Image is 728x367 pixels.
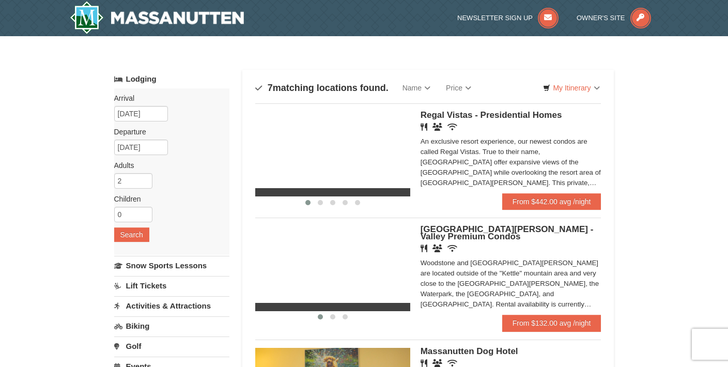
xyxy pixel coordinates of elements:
a: Owner's Site [577,14,651,22]
h4: matching locations found. [255,83,389,93]
label: Adults [114,160,222,171]
a: Activities & Attractions [114,296,229,315]
button: Search [114,227,149,242]
span: Owner's Site [577,14,625,22]
a: Lodging [114,70,229,88]
i: Banquet Facilities [432,123,442,131]
span: Newsletter Sign Up [457,14,533,22]
span: 7 [268,83,273,93]
i: Wireless Internet (free) [447,244,457,252]
a: My Itinerary [536,80,606,96]
a: Snow Sports Lessons [114,256,229,275]
i: Restaurant [421,359,427,367]
a: Price [438,78,479,98]
a: Biking [114,316,229,335]
i: Banquet Facilities [432,244,442,252]
i: Wireless Internet (free) [447,359,457,367]
label: Children [114,194,222,204]
img: Massanutten Resort Logo [70,1,244,34]
label: Departure [114,127,222,137]
label: Arrival [114,93,222,103]
span: Massanutten Dog Hotel [421,346,518,356]
a: Massanutten Resort [70,1,244,34]
i: Restaurant [421,123,427,131]
a: Lift Tickets [114,276,229,295]
a: Golf [114,337,229,356]
a: Name [395,78,438,98]
i: Restaurant [421,244,427,252]
a: Newsletter Sign Up [457,14,559,22]
span: Regal Vistas - Presidential Homes [421,110,562,120]
i: Wireless Internet (free) [447,123,457,131]
i: Banquet Facilities [432,359,442,367]
a: From $132.00 avg /night [502,315,601,331]
a: From $442.00 avg /night [502,193,601,210]
span: [GEOGRAPHIC_DATA][PERSON_NAME] - Valley Premium Condos [421,224,594,241]
div: Woodstone and [GEOGRAPHIC_DATA][PERSON_NAME] are located outside of the "Kettle" mountain area an... [421,258,601,310]
div: An exclusive resort experience, our newest condos are called Regal Vistas. True to their name, [G... [421,136,601,188]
